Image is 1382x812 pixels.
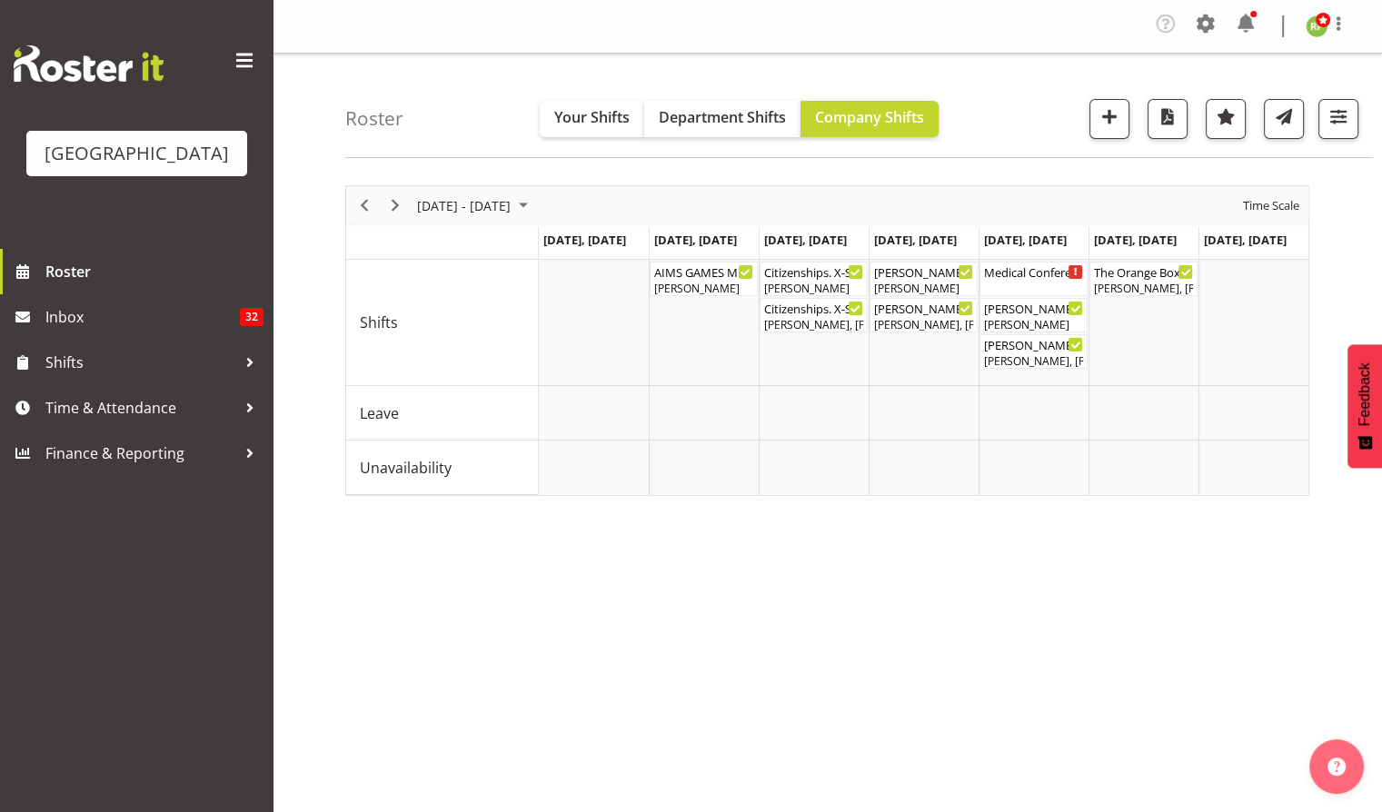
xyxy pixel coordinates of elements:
[1240,194,1303,217] button: Time Scale
[800,101,939,137] button: Company Shifts
[984,317,1083,333] div: [PERSON_NAME]
[984,299,1083,317] div: [PERSON_NAME] Bloody [PERSON_NAME] FOHM shift ( )
[415,194,512,217] span: [DATE] - [DATE]
[45,140,229,167] div: [GEOGRAPHIC_DATA]
[414,194,536,217] button: September 01 - 07, 2025
[360,402,399,424] span: Leave
[659,107,786,127] span: Department Shifts
[1318,99,1358,139] button: Filter Shifts
[870,298,978,332] div: Shifts"s event - Kevin Bloody Wilson Begin From Thursday, September 4, 2025 at 6:30:00 PM GMT+12:...
[1089,99,1129,139] button: Add a new shift
[345,185,1309,496] div: Timeline Week of September 1, 2025
[815,107,924,127] span: Company Shifts
[764,232,847,248] span: [DATE], [DATE]
[760,298,868,332] div: Shifts"s event - Citizenships. X-Space Begin From Wednesday, September 3, 2025 at 9:30:00 AM GMT+...
[1204,232,1287,248] span: [DATE], [DATE]
[1148,99,1188,139] button: Download a PDF of the roster according to the set date range.
[45,258,263,285] span: Roster
[1264,99,1304,139] button: Send a list of all shifts for the selected filtered period to all rostered employees.
[383,194,408,217] button: Next
[984,335,1083,353] div: [PERSON_NAME] Bloody [PERSON_NAME] ( )
[1357,362,1373,426] span: Feedback
[874,299,973,317] div: [PERSON_NAME] Bloody [PERSON_NAME] ( )
[360,312,398,333] span: Shifts
[14,45,164,82] img: Rosterit website logo
[540,101,644,137] button: Your Shifts
[979,262,1088,296] div: Shifts"s event - Medical Conference - TBC Begin From Friday, September 5, 2025 at 8:00:00 AM GMT+...
[874,317,973,333] div: [PERSON_NAME], [PERSON_NAME], [PERSON_NAME], [PERSON_NAME], [PERSON_NAME], [PERSON_NAME]
[554,107,630,127] span: Your Shifts
[360,457,452,479] span: Unavailability
[346,386,539,441] td: Leave resource
[984,353,1083,370] div: [PERSON_NAME], [PERSON_NAME], [PERSON_NAME], [PERSON_NAME], [PERSON_NAME], [PERSON_NAME]
[346,441,539,495] td: Unavailability resource
[1206,99,1246,139] button: Highlight an important date within the roster.
[45,394,236,421] span: Time & Attendance
[764,317,863,333] div: [PERSON_NAME], [PERSON_NAME], [PERSON_NAME]
[1306,15,1327,37] img: richard-freeman9074.jpg
[764,262,863,281] div: Citizenships. X-Space. FOHM ( )
[1094,232,1177,248] span: [DATE], [DATE]
[979,298,1088,332] div: Shifts"s event - Kevin Bloody Wilson FOHM shift Begin From Friday, September 5, 2025 at 6:00:00 P...
[764,281,863,297] div: [PERSON_NAME]
[760,262,868,296] div: Shifts"s event - Citizenships. X-Space. FOHM Begin From Wednesday, September 3, 2025 at 8:30:00 A...
[1089,262,1198,296] div: Shifts"s event - The Orange Box Begin From Saturday, September 6, 2025 at 7:00:00 AM GMT+12:00 En...
[1094,262,1193,281] div: The Orange Box ( )
[984,232,1067,248] span: [DATE], [DATE]
[240,308,263,326] span: 32
[45,303,240,331] span: Inbox
[654,232,737,248] span: [DATE], [DATE]
[1327,758,1346,776] img: help-xxl-2.png
[644,101,800,137] button: Department Shifts
[45,440,236,467] span: Finance & Reporting
[874,262,973,281] div: [PERSON_NAME] Bloody [PERSON_NAME] FOHM shift ( )
[1347,344,1382,468] button: Feedback - Show survey
[45,349,236,376] span: Shifts
[349,186,380,224] div: Previous
[984,262,1083,281] div: Medical Conference - TBC ( )
[1094,281,1193,297] div: [PERSON_NAME], [PERSON_NAME]
[870,262,978,296] div: Shifts"s event - Kevin Bloody Wilson FOHM shift Begin From Thursday, September 4, 2025 at 6:00:00...
[874,232,957,248] span: [DATE], [DATE]
[1241,194,1301,217] span: Time Scale
[874,281,973,297] div: [PERSON_NAME]
[654,281,753,297] div: [PERSON_NAME]
[764,299,863,317] div: Citizenships. X-Space ( )
[380,186,411,224] div: Next
[353,194,377,217] button: Previous
[654,262,753,281] div: AIMS GAMES Movie Night (backup venue) Cargo Shed ( )
[345,108,403,129] h4: Roster
[346,260,539,386] td: Shifts resource
[543,232,626,248] span: [DATE], [DATE]
[650,262,758,296] div: Shifts"s event - AIMS GAMES Movie Night (backup venue) Cargo Shed Begin From Tuesday, September 2...
[979,334,1088,369] div: Shifts"s event - Kevin Bloody Wilson Begin From Friday, September 5, 2025 at 6:30:00 PM GMT+12:00...
[539,260,1308,495] table: Timeline Week of September 1, 2025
